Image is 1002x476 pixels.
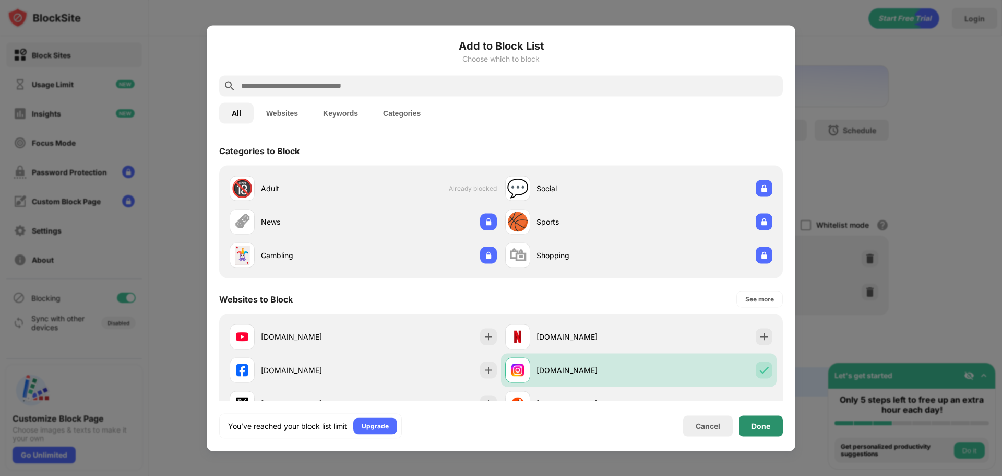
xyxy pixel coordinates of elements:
[254,102,311,123] button: Websites
[511,397,524,410] img: favicons
[236,397,248,410] img: favicons
[219,294,293,304] div: Websites to Block
[511,330,524,343] img: favicons
[219,38,783,53] h6: Add to Block List
[261,365,363,376] div: [DOMAIN_NAME]
[261,250,363,261] div: Gambling
[311,102,371,123] button: Keywords
[236,364,248,376] img: favicons
[536,331,639,342] div: [DOMAIN_NAME]
[536,183,639,194] div: Social
[511,364,524,376] img: favicons
[261,183,363,194] div: Adult
[536,398,639,409] div: [DOMAIN_NAME]
[724,400,772,408] span: Already blocked
[261,216,363,227] div: News
[371,102,433,123] button: Categories
[231,178,253,199] div: 🔞
[745,294,774,304] div: See more
[751,422,770,430] div: Done
[362,421,389,431] div: Upgrade
[261,331,363,342] div: [DOMAIN_NAME]
[219,102,254,123] button: All
[449,184,497,192] span: Already blocked
[507,178,529,199] div: 💬
[696,422,720,431] div: Cancel
[236,330,248,343] img: favicons
[231,245,253,266] div: 🃏
[536,250,639,261] div: Shopping
[507,211,529,233] div: 🏀
[228,421,347,431] div: You’ve reached your block list limit
[536,216,639,227] div: Sports
[233,211,251,233] div: 🗞
[261,398,363,409] div: [DOMAIN_NAME]
[223,79,236,92] img: search.svg
[219,145,300,156] div: Categories to Block
[509,245,527,266] div: 🛍
[536,365,639,376] div: [DOMAIN_NAME]
[219,54,783,63] div: Choose which to block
